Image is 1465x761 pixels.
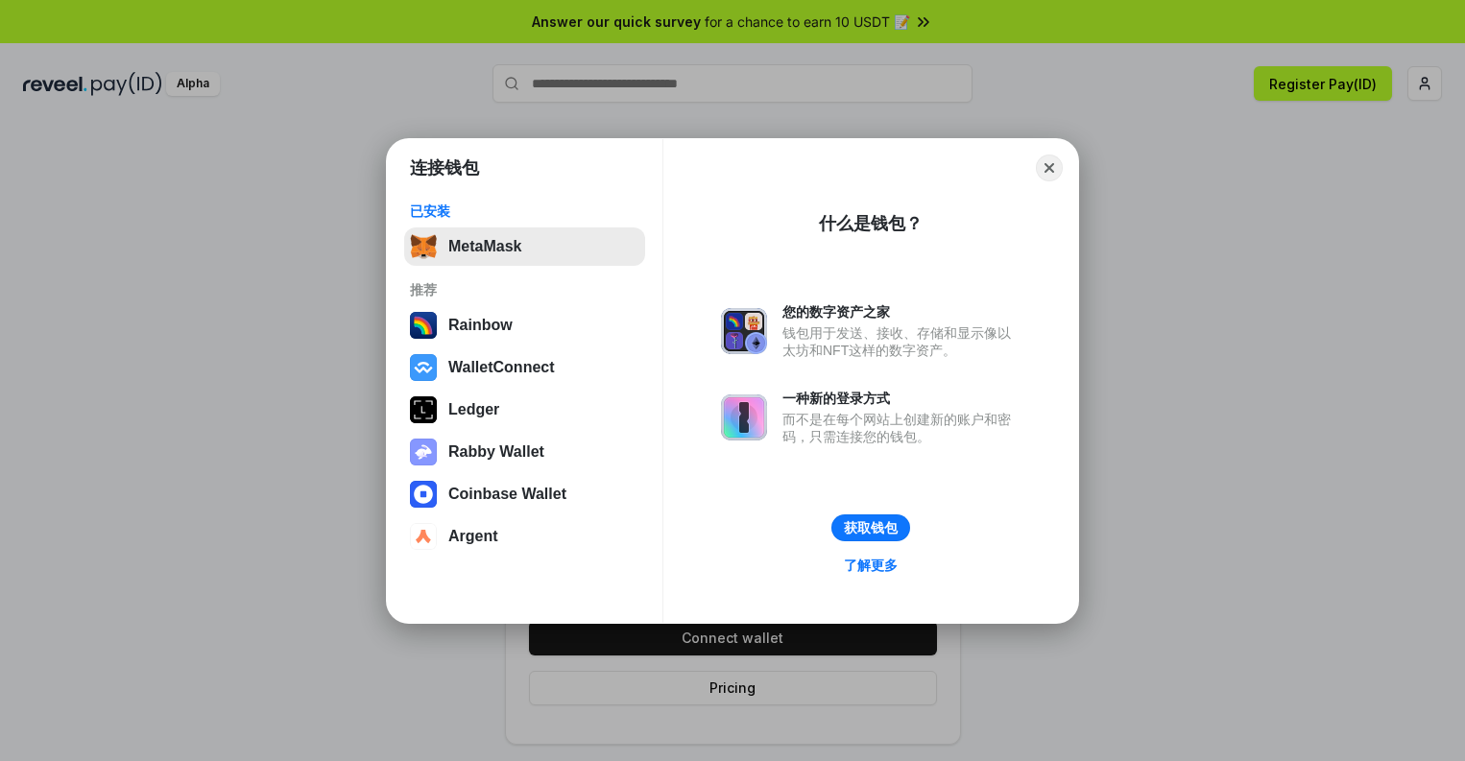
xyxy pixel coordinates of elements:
div: 了解更多 [844,557,898,574]
img: svg+xml,%3Csvg%20width%3D%22120%22%20height%3D%22120%22%20viewBox%3D%220%200%20120%20120%22%20fil... [410,312,437,339]
img: svg+xml,%3Csvg%20fill%3D%22none%22%20height%3D%2233%22%20viewBox%3D%220%200%2035%2033%22%20width%... [410,233,437,260]
img: svg+xml,%3Csvg%20xmlns%3D%22http%3A%2F%2Fwww.w3.org%2F2000%2Fsvg%22%20fill%3D%22none%22%20viewBox... [721,308,767,354]
div: Rainbow [448,317,513,334]
img: svg+xml,%3Csvg%20xmlns%3D%22http%3A%2F%2Fwww.w3.org%2F2000%2Fsvg%22%20fill%3D%22none%22%20viewBox... [721,394,767,440]
a: 了解更多 [832,553,909,578]
div: Rabby Wallet [448,443,544,461]
div: 一种新的登录方式 [782,390,1021,407]
div: WalletConnect [448,359,555,376]
button: Rainbow [404,306,645,345]
button: Rabby Wallet [404,433,645,471]
div: Coinbase Wallet [448,486,566,503]
img: svg+xml,%3Csvg%20width%3D%2228%22%20height%3D%2228%22%20viewBox%3D%220%200%2028%2028%22%20fill%3D... [410,354,437,381]
button: Close [1036,155,1063,181]
div: 您的数字资产之家 [782,303,1021,321]
img: svg+xml,%3Csvg%20xmlns%3D%22http%3A%2F%2Fwww.w3.org%2F2000%2Fsvg%22%20fill%3D%22none%22%20viewBox... [410,439,437,465]
button: Ledger [404,391,645,429]
button: WalletConnect [404,348,645,387]
div: 钱包用于发送、接收、存储和显示像以太坊和NFT这样的数字资产。 [782,324,1021,359]
img: svg+xml,%3Csvg%20width%3D%2228%22%20height%3D%2228%22%20viewBox%3D%220%200%2028%2028%22%20fill%3D... [410,481,437,508]
img: svg+xml,%3Csvg%20xmlns%3D%22http%3A%2F%2Fwww.w3.org%2F2000%2Fsvg%22%20width%3D%2228%22%20height%3... [410,396,437,423]
div: MetaMask [448,238,521,255]
button: 获取钱包 [831,514,910,541]
div: Argent [448,528,498,545]
div: Ledger [448,401,499,418]
h1: 连接钱包 [410,156,479,179]
div: 已安装 [410,202,639,220]
div: 获取钱包 [844,519,898,536]
button: Argent [404,517,645,556]
div: 而不是在每个网站上创建新的账户和密码，只需连接您的钱包。 [782,411,1021,445]
button: MetaMask [404,227,645,266]
div: 什么是钱包？ [819,212,923,235]
button: Coinbase Wallet [404,475,645,513]
img: svg+xml,%3Csvg%20width%3D%2228%22%20height%3D%2228%22%20viewBox%3D%220%200%2028%2028%22%20fill%3D... [410,523,437,550]
div: 推荐 [410,281,639,298]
